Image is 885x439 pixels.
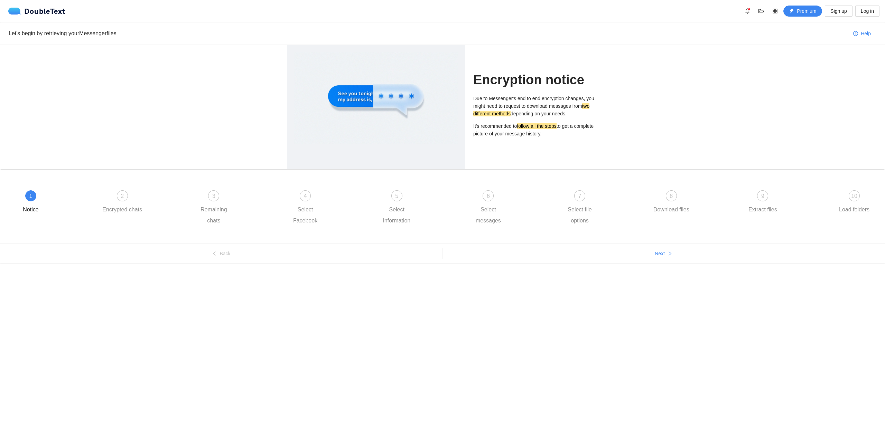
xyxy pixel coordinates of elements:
button: thunderboltPremium [783,6,822,17]
div: 7Select file options [560,190,651,226]
button: Nextright [442,248,885,259]
img: logo [8,8,24,15]
div: 1Notice [11,190,102,215]
span: folder-open [756,8,766,14]
div: Encrypted chats [102,204,142,215]
div: Notice [23,204,38,215]
div: 3Remaining chats [194,190,285,226]
h1: Encryption notice [473,72,598,88]
span: 9 [761,193,764,199]
div: 8Download files [651,190,743,215]
span: 7 [578,193,581,199]
span: 2 [121,193,124,199]
span: Next [655,250,665,257]
div: 5Select information [377,190,468,226]
div: 2Encrypted chats [102,190,194,215]
div: Extract files [748,204,777,215]
button: bell [742,6,753,17]
button: leftBack [0,248,442,259]
span: thunderbolt [789,9,794,14]
div: Let's begin by retrieving your Messenger files [9,29,848,38]
div: Select Facebook [285,204,325,226]
span: Premium [797,7,816,15]
div: Select messages [468,204,508,226]
span: appstore [770,8,780,14]
span: 3 [212,193,215,199]
span: question-circle [853,31,858,37]
a: logoDoubleText [8,8,65,15]
span: Sign up [830,7,847,15]
span: 5 [395,193,398,199]
mark: follow all the steps [517,123,556,129]
button: Sign up [825,6,852,17]
button: Log in [855,6,879,17]
div: Select file options [560,204,600,226]
p: Due to Messenger's end to end encryption changes, you might need to request to download messages ... [473,95,598,117]
div: Download files [653,204,689,215]
mark: two different methods [473,103,589,116]
button: folder-open [756,6,767,17]
div: 10Load folders [834,190,874,215]
p: It's recommended to to get a complete picture of your message history. [473,122,598,137]
span: Log in [861,7,874,15]
span: Help [861,30,871,37]
div: Load folders [839,204,869,215]
button: appstore [770,6,781,17]
span: 10 [851,193,857,199]
span: 8 [670,193,673,199]
span: 4 [304,193,307,199]
div: Select information [377,204,417,226]
button: question-circleHelp [848,28,876,39]
span: right [668,251,672,257]
span: bell [742,8,753,14]
div: 4Select Facebook [285,190,377,226]
div: Remaining chats [194,204,234,226]
div: 6Select messages [468,190,560,226]
div: DoubleText [8,8,65,15]
span: 6 [487,193,490,199]
div: 9Extract files [743,190,834,215]
span: 1 [29,193,32,199]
